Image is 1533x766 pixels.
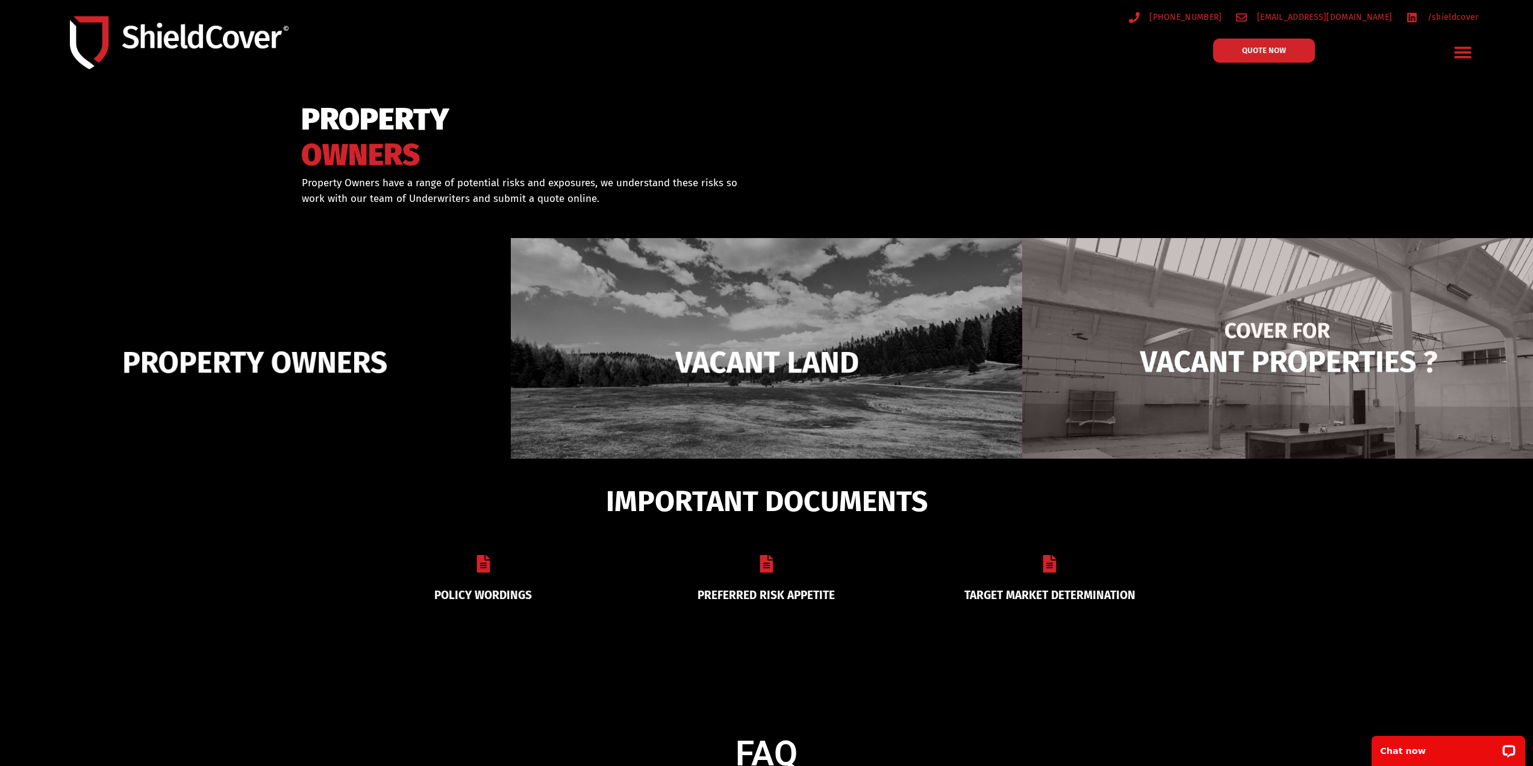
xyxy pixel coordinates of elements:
[301,107,449,132] span: PROPERTY
[964,588,1135,602] a: TARGET MARKET DETERMINATION
[1407,10,1478,25] a: /shieldcover
[511,238,1022,486] img: Vacant Land liability cover
[1129,10,1222,25] a: [PHONE_NUMBER]
[1242,46,1286,54] span: QUOTE NOW
[302,175,751,206] p: Property Owners have a range of potential risks and exposures, we understand these risks so work ...
[606,490,928,513] span: IMPORTANT DOCUMENTS
[434,588,532,602] a: POLICY WORDINGS
[70,16,289,70] img: Shield-Cover-Underwriting-Australia-logo-full
[1236,10,1392,25] a: [EMAIL_ADDRESS][DOMAIN_NAME]
[1254,10,1392,25] span: [EMAIL_ADDRESS][DOMAIN_NAME]
[1425,10,1479,25] span: /shieldcover
[1364,728,1533,766] iframe: LiveChat chat widget
[698,588,835,602] a: PREFERRED RISK APPETITE
[1449,38,1477,66] div: Menu Toggle
[1146,10,1222,25] span: [PHONE_NUMBER]
[1213,39,1315,63] a: QUOTE NOW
